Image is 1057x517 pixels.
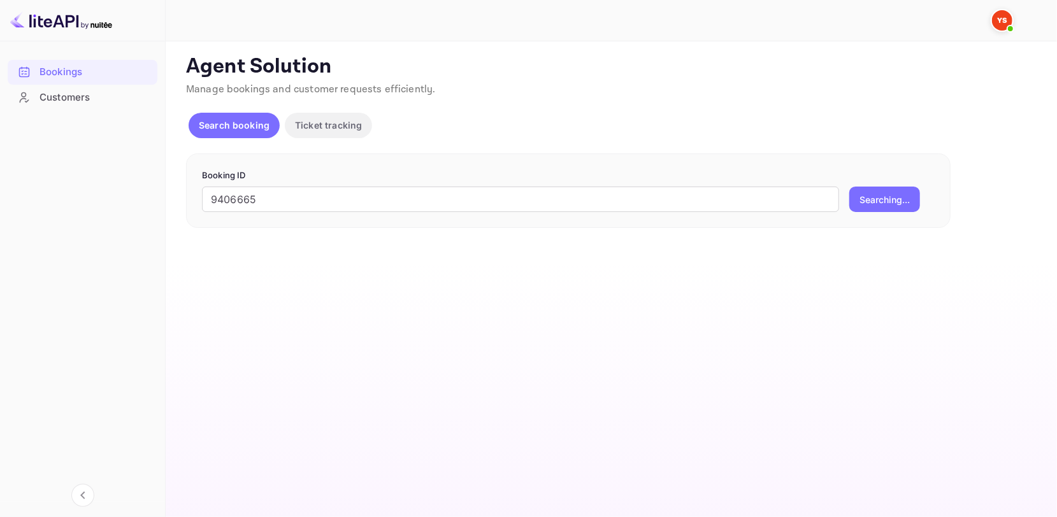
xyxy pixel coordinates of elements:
[199,118,270,132] p: Search booking
[40,90,151,105] div: Customers
[186,54,1034,80] p: Agent Solution
[186,83,436,96] span: Manage bookings and customer requests efficiently.
[8,60,157,83] a: Bookings
[8,85,157,110] div: Customers
[202,169,935,182] p: Booking ID
[849,187,920,212] button: Searching...
[10,10,112,31] img: LiteAPI logo
[202,187,839,212] input: Enter Booking ID (e.g., 63782194)
[8,60,157,85] div: Bookings
[8,85,157,109] a: Customers
[71,484,94,507] button: Collapse navigation
[295,118,362,132] p: Ticket tracking
[40,65,151,80] div: Bookings
[992,10,1012,31] img: Yandex Support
